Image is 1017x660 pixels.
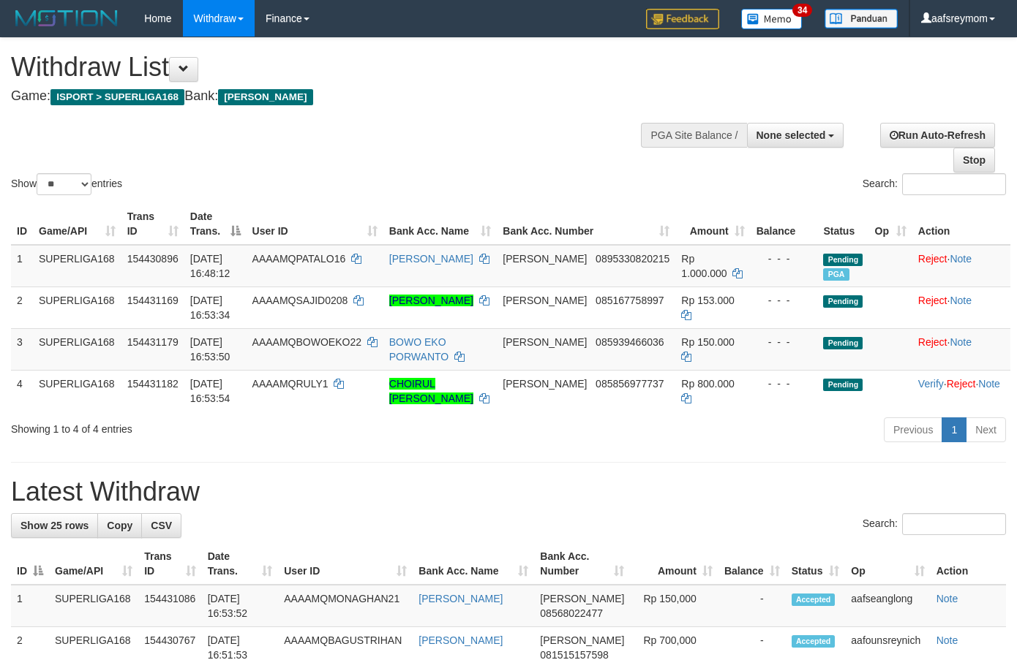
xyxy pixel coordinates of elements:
[202,543,279,585] th: Date Trans.: activate to sort column ascending
[190,336,230,363] span: [DATE] 16:53:50
[503,378,587,390] span: [PERSON_NAME]
[540,634,624,646] span: [PERSON_NAME]
[823,268,849,281] span: Marked by aafounsreynich
[950,295,972,306] a: Note
[20,520,89,531] span: Show 25 rows
[942,417,967,442] a: 1
[503,295,587,306] span: [PERSON_NAME]
[918,378,944,390] a: Verify
[33,287,121,328] td: SUPERLIGA168
[11,287,33,328] td: 2
[792,593,836,606] span: Accepted
[937,634,958,646] a: Note
[757,335,812,349] div: - - -
[845,543,930,585] th: Op: activate to sort column ascending
[11,328,33,370] td: 3
[902,173,1006,195] input: Search:
[497,203,675,245] th: Bank Acc. Number: activate to sort column ascending
[869,203,912,245] th: Op: activate to sort column ascending
[718,585,786,627] td: -
[11,245,33,287] td: 1
[121,203,184,245] th: Trans ID: activate to sort column ascending
[953,148,995,172] a: Stop
[863,173,1006,195] label: Search:
[596,253,669,265] span: Copy 0895330820215 to clipboard
[540,593,624,604] span: [PERSON_NAME]
[823,295,863,308] span: Pending
[247,203,383,245] th: User ID: activate to sort column ascending
[33,328,121,370] td: SUPERLIGA168
[278,585,413,627] td: AAAAMQMONAGHAN21
[252,378,329,390] span: AAAAMQRULY1
[252,253,346,265] span: AAAAMQPATALO16
[49,543,138,585] th: Game/API: activate to sort column ascending
[681,253,727,279] span: Rp 1.000.000
[912,370,1010,411] td: · ·
[757,129,826,141] span: None selected
[11,477,1006,507] h1: Latest Withdraw
[107,520,132,531] span: Copy
[151,520,172,531] span: CSV
[503,253,587,265] span: [PERSON_NAME]
[747,123,844,148] button: None selected
[757,376,812,391] div: - - -
[540,607,603,619] span: Copy 08568022477 to clipboard
[845,585,930,627] td: aafseanglong
[596,295,664,306] span: Copy 085167758997 to clipboard
[741,9,803,29] img: Button%20Memo.svg
[863,513,1006,535] label: Search:
[11,203,33,245] th: ID
[383,203,498,245] th: Bank Acc. Name: activate to sort column ascending
[937,593,958,604] a: Note
[792,4,812,17] span: 34
[138,543,201,585] th: Trans ID: activate to sort column ascending
[912,203,1010,245] th: Action
[596,336,664,348] span: Copy 085939466036 to clipboard
[757,293,812,308] div: - - -
[792,635,836,648] span: Accepted
[757,251,812,266] div: - - -
[978,378,1000,390] a: Note
[50,89,184,105] span: ISPORT > SUPERLIGA168
[190,378,230,404] span: [DATE] 16:53:54
[11,513,98,538] a: Show 25 rows
[127,336,179,348] span: 154431179
[681,336,734,348] span: Rp 150.000
[503,336,587,348] span: [PERSON_NAME]
[681,378,734,390] span: Rp 800.000
[11,173,122,195] label: Show entries
[11,416,413,436] div: Showing 1 to 4 of 4 entries
[880,123,995,148] a: Run Auto-Refresh
[912,328,1010,370] td: ·
[141,513,181,538] a: CSV
[902,513,1006,535] input: Search:
[419,634,503,646] a: [PERSON_NAME]
[184,203,247,245] th: Date Trans.: activate to sort column descending
[534,543,630,585] th: Bank Acc. Number: activate to sort column ascending
[918,295,947,306] a: Reject
[823,337,863,349] span: Pending
[630,585,718,627] td: Rp 150,000
[786,543,846,585] th: Status: activate to sort column ascending
[11,53,664,82] h1: Withdraw List
[950,336,972,348] a: Note
[718,543,786,585] th: Balance: activate to sort column ascending
[49,585,138,627] td: SUPERLIGA168
[278,543,413,585] th: User ID: activate to sort column ascending
[127,253,179,265] span: 154430896
[389,378,473,404] a: CHOIRUL [PERSON_NAME]
[675,203,750,245] th: Amount: activate to sort column ascending
[912,287,1010,328] td: ·
[11,585,49,627] td: 1
[823,254,863,266] span: Pending
[252,295,348,306] span: AAAAMQSAJID0208
[252,336,361,348] span: AAAAMQBOWOEKO22
[202,585,279,627] td: [DATE] 16:53:52
[751,203,818,245] th: Balance
[138,585,201,627] td: 154431086
[596,378,664,390] span: Copy 085856977737 to clipboard
[823,379,863,391] span: Pending
[389,336,449,363] a: BOWO EKO PORWANTO
[33,203,121,245] th: Game/API: activate to sort column ascending
[33,370,121,411] td: SUPERLIGA168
